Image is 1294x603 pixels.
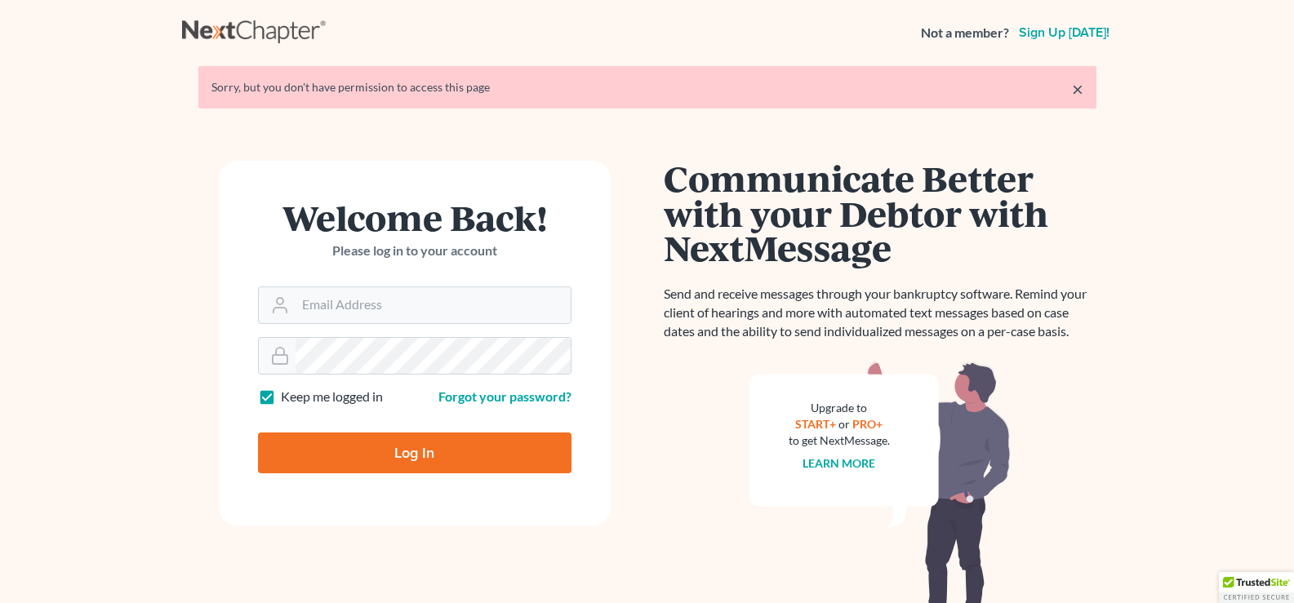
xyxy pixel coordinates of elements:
h1: Communicate Better with your Debtor with NextMessage [664,161,1096,265]
label: Keep me logged in [281,388,383,406]
input: Email Address [296,287,571,323]
a: Sign up [DATE]! [1016,26,1113,39]
a: Forgot your password? [438,388,571,404]
a: Learn more [803,456,875,470]
span: or [838,417,850,431]
div: to get NextMessage. [789,432,890,449]
div: Upgrade to [789,400,890,416]
strong: Not a member? [921,24,1009,42]
a: START+ [795,417,836,431]
input: Log In [258,432,571,473]
a: × [1072,79,1083,99]
p: Send and receive messages through your bankruptcy software. Remind your client of hearings and mo... [664,285,1096,341]
div: TrustedSite Certified [1219,572,1294,603]
a: PRO+ [852,417,883,431]
div: Sorry, but you don't have permission to access this page [211,79,1083,95]
p: Please log in to your account [258,242,571,260]
h1: Welcome Back! [258,200,571,235]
